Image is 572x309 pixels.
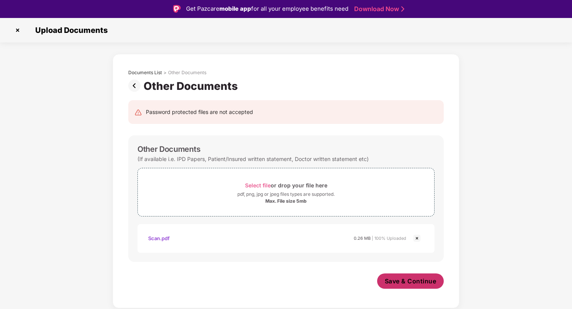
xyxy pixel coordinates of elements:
[265,198,307,204] div: Max. File size 5mb
[237,190,335,198] div: pdf, png, jpg or jpeg files types are supported.
[137,154,369,164] div: (If available i.e. IPD Papers, Patient/Insured written statement, Doctor written statement etc)
[173,5,181,13] img: Logo
[137,145,200,154] div: Other Documents
[146,108,253,116] div: Password protected files are not accepted
[134,109,142,116] img: svg+xml;base64,PHN2ZyB4bWxucz0iaHR0cDovL3d3dy53My5vcmcvMjAwMC9zdmciIHdpZHRoPSIyNCIgaGVpZ2h0PSIyNC...
[245,180,327,190] div: or drop your file here
[401,5,404,13] img: Stroke
[186,4,348,13] div: Get Pazcare for all your employee benefits need
[28,26,111,35] span: Upload Documents
[412,234,422,243] img: svg+xml;base64,PHN2ZyBpZD0iQ3Jvc3MtMjR4MjQiIHhtbG5zPSJodHRwOi8vd3d3LnczLm9yZy8yMDAwL3N2ZyIgd2lkdG...
[11,24,24,36] img: svg+xml;base64,PHN2ZyBpZD0iQ3Jvc3MtMzJ4MzIiIHhtbG5zPSJodHRwOi8vd3d3LnczLm9yZy8yMDAwL3N2ZyIgd2lkdG...
[372,236,406,241] span: | 100% Uploaded
[219,5,251,12] strong: mobile app
[168,70,206,76] div: Other Documents
[354,236,371,241] span: 0.26 MB
[163,70,167,76] div: >
[245,182,271,189] span: Select file
[377,273,444,289] button: Save & Continue
[148,232,170,245] div: Scan.pdf
[138,174,434,210] span: Select fileor drop your file herepdf, png, jpg or jpeg files types are supported.Max. File size 5mb
[354,5,402,13] a: Download Now
[385,277,436,285] span: Save & Continue
[128,70,162,76] div: Documents List
[144,80,241,93] div: Other Documents
[128,80,144,92] img: svg+xml;base64,PHN2ZyBpZD0iUHJldi0zMngzMiIgeG1sbnM9Imh0dHA6Ly93d3cudzMub3JnLzIwMDAvc3ZnIiB3aWR0aD...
